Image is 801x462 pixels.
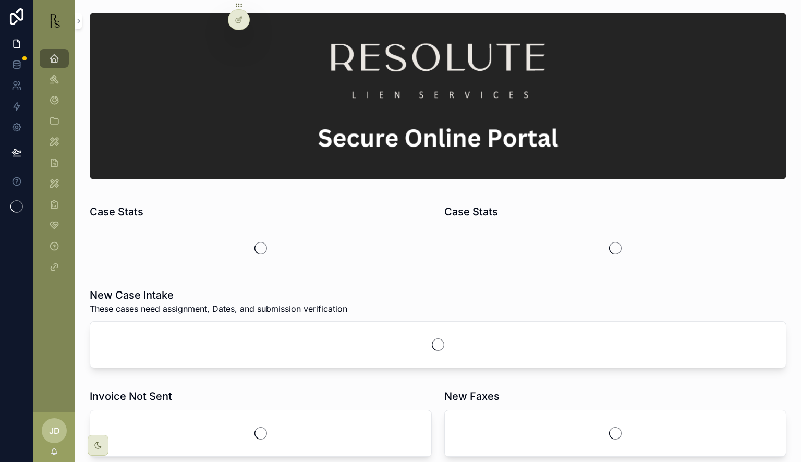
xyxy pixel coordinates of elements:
div: scrollable content [33,42,75,290]
h1: Invoice Not Sent [90,389,172,404]
h1: Case Stats [444,204,498,219]
h1: New Faxes [444,389,500,404]
h1: Case Stats [90,204,143,219]
img: App logo [46,13,63,29]
h1: New Case Intake [90,288,347,302]
span: These cases need assignment, Dates, and submission verification [90,302,347,315]
span: JD [49,424,60,437]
